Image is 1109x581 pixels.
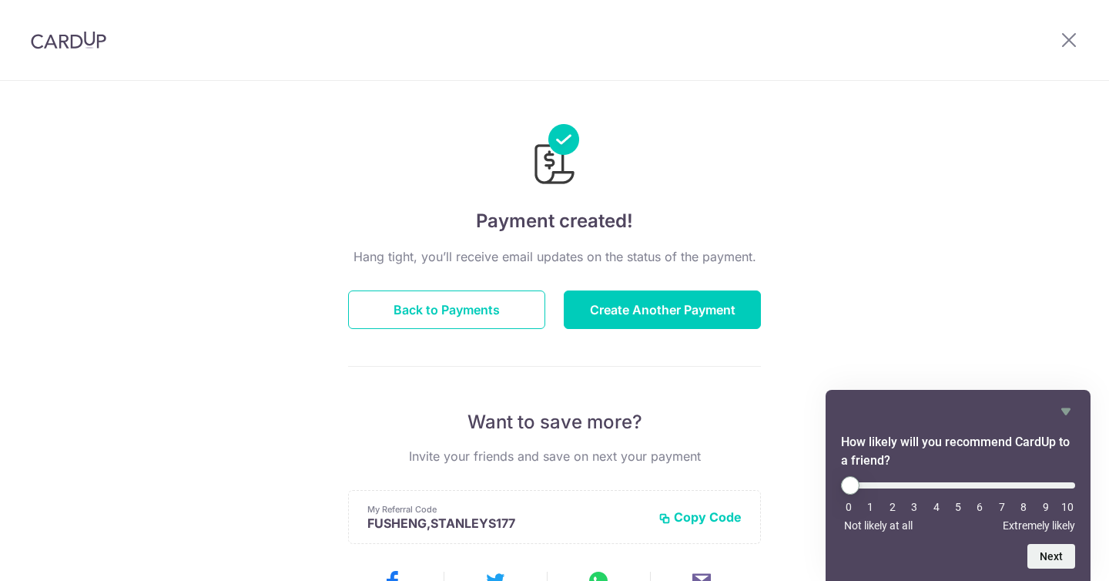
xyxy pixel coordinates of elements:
[841,433,1075,470] h2: How likely will you recommend CardUp to a friend? Select an option from 0 to 10, with 0 being Not...
[348,290,545,329] button: Back to Payments
[972,501,987,513] li: 6
[885,501,900,513] li: 2
[1060,501,1075,513] li: 10
[950,501,966,513] li: 5
[31,31,106,49] img: CardUp
[530,124,579,189] img: Payments
[841,476,1075,532] div: How likely will you recommend CardUp to a friend? Select an option from 0 to 10, with 0 being Not...
[906,501,922,513] li: 3
[348,410,761,435] p: Want to save more?
[367,503,646,516] p: My Referral Code
[1038,501,1054,513] li: 9
[348,247,761,266] p: Hang tight, you’ll receive email updates on the status of the payment.
[863,501,878,513] li: 1
[929,501,944,513] li: 4
[1016,501,1031,513] li: 8
[841,501,856,513] li: 0
[367,516,646,531] p: FUSHENG,STANLEYS177
[994,501,1010,513] li: 7
[348,447,761,465] p: Invite your friends and save on next your payment
[658,509,742,525] button: Copy Code
[348,207,761,235] h4: Payment created!
[1057,402,1075,421] button: Hide survey
[841,402,1075,569] div: How likely will you recommend CardUp to a friend? Select an option from 0 to 10, with 0 being Not...
[844,519,913,532] span: Not likely at all
[1027,544,1075,569] button: Next question
[564,290,761,329] button: Create Another Payment
[1003,519,1075,532] span: Extremely likely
